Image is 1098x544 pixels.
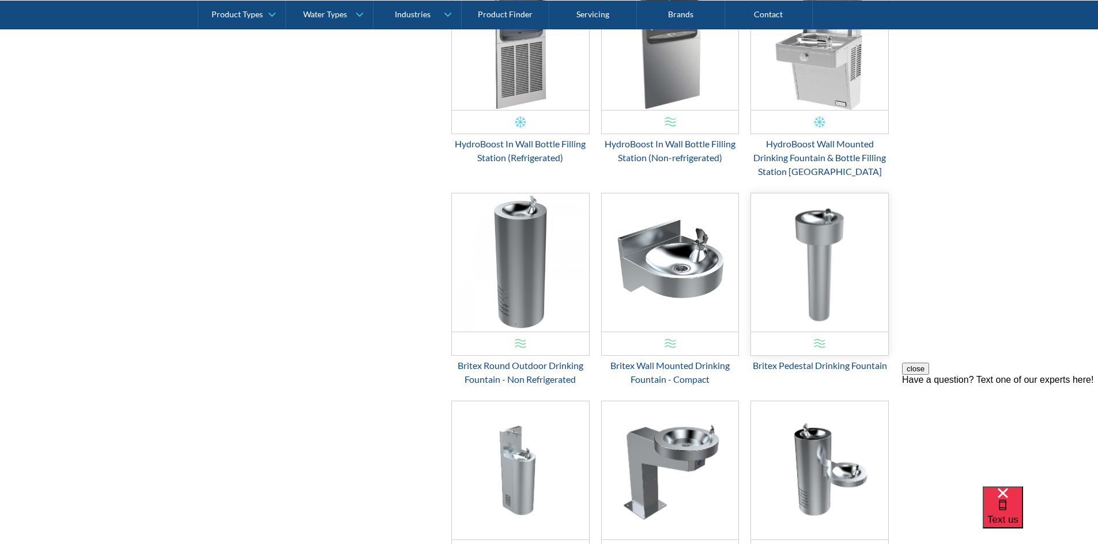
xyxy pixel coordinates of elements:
div: Water Types [303,9,347,19]
div: Industries [395,9,431,19]
iframe: podium webchat widget prompt [902,363,1098,501]
img: Britex Accessible Drinking Fountain [602,401,739,539]
div: HydroBoost In Wall Bottle Filling Station (Refrigerated) [451,137,590,165]
img: Britex Pedestal Drinking Fountain [751,193,888,332]
a: Britex Wall Mounted Drinking Fountain - Compact Britex Wall Mounted Drinking Fountain - Compact [601,193,739,386]
div: Product Types [212,9,263,19]
div: HydroBoost Wall Mounted Drinking Fountain & Bottle Filling Station [GEOGRAPHIC_DATA] [750,137,889,178]
img: Britex Accessible Twin Round Fountain [751,401,888,539]
div: Britex Pedestal Drinking Fountain [750,359,889,372]
img: Britex Wall Mounted Drinking Fountain - Compact [602,193,739,332]
div: Britex Round Outdoor Drinking Fountain - Non Refrigerated [451,359,590,386]
img: Britex Health Club Drinking Fountain [452,401,589,539]
div: Britex Wall Mounted Drinking Fountain - Compact [601,359,739,386]
img: Britex Round Outdoor Drinking Fountain - Non Refrigerated [452,193,589,332]
a: Britex Round Outdoor Drinking Fountain - Non Refrigerated Britex Round Outdoor Drinking Fountain ... [451,193,590,386]
a: Britex Pedestal Drinking FountainBritex Pedestal Drinking Fountain [750,193,889,372]
iframe: podium webchat widget bubble [983,486,1098,544]
div: HydroBoost In Wall Bottle Filling Station (Non-refrigerated) [601,137,739,165]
